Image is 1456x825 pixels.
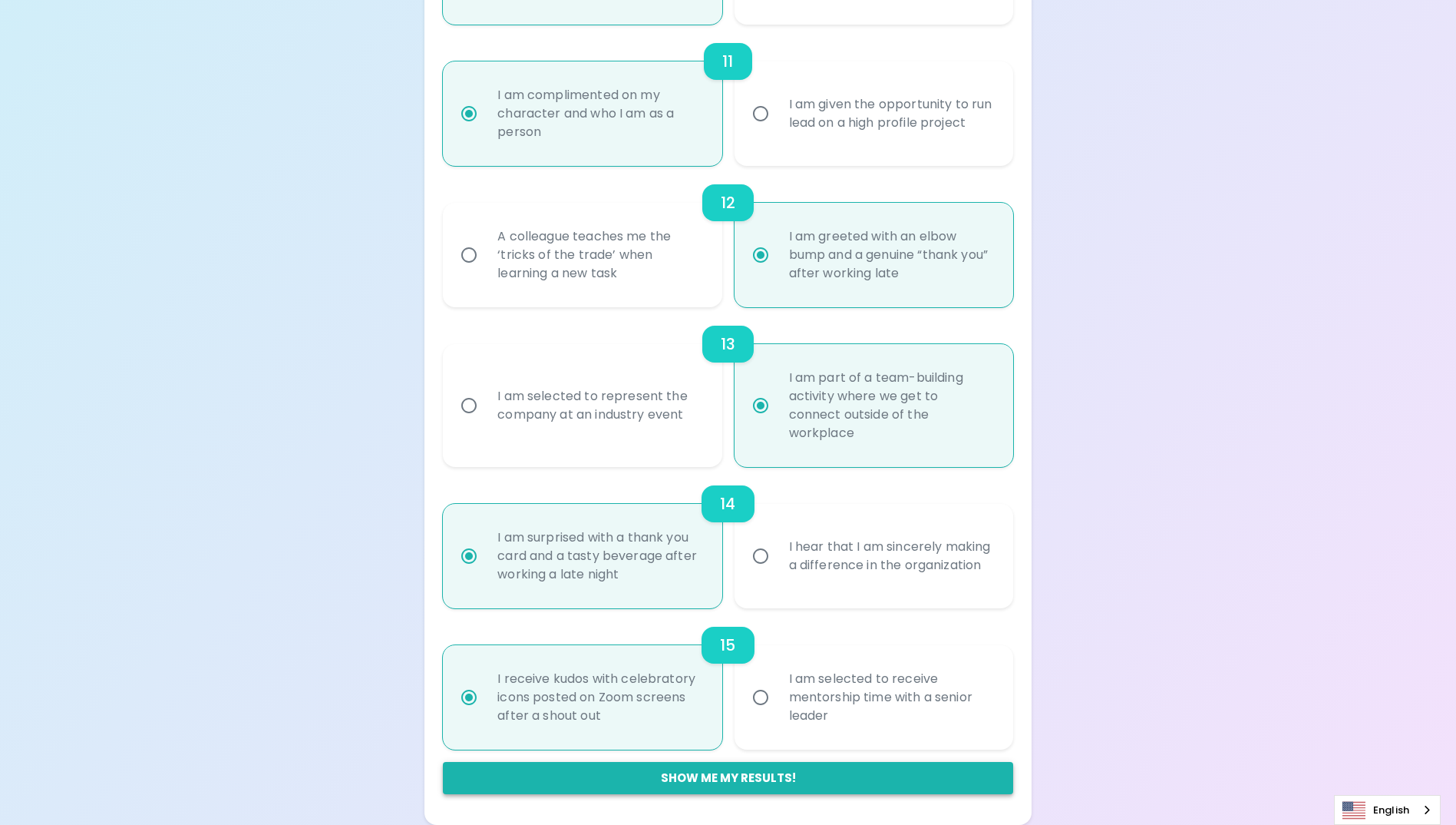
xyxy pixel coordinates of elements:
[443,608,1012,750] div: choice-group-check
[1334,795,1441,825] div: Language
[777,77,1005,151] div: I am given the opportunity to run lead on a high profile project
[1335,796,1440,824] a: English
[720,633,735,658] h6: 15
[777,209,1005,301] div: I am greeted with an elbow bump and a genuine “thank you” after working late
[443,307,1012,467] div: choice-group-check
[1334,795,1441,825] aside: Language selected: English
[443,25,1012,166] div: choice-group-check
[721,332,735,356] h6: 13
[485,651,713,744] div: I receive kudos with celebratory icons posted on Zoom screens after a shout out
[721,191,735,215] h6: 12
[722,49,733,74] h6: 11
[720,492,735,516] h6: 14
[443,762,1012,794] button: Show me my results!
[777,519,1005,593] div: I hear that I am sincerely making a difference in the organization
[485,510,713,602] div: I am surprised with a thank you card and a tasty beverage after working a late night
[777,350,1005,461] div: I am part of a team-building activity where we get to connect outside of the workplace
[443,467,1012,608] div: choice-group-check
[485,68,713,160] div: I am complimented on my character and who I am as a person
[443,166,1012,307] div: choice-group-check
[485,209,713,301] div: A colleague teaches me the ‘tricks of the trade’ when learning a new task
[485,369,713,442] div: I am selected to represent the company at an industry event
[777,651,1005,744] div: I am selected to receive mentorship time with a senior leader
